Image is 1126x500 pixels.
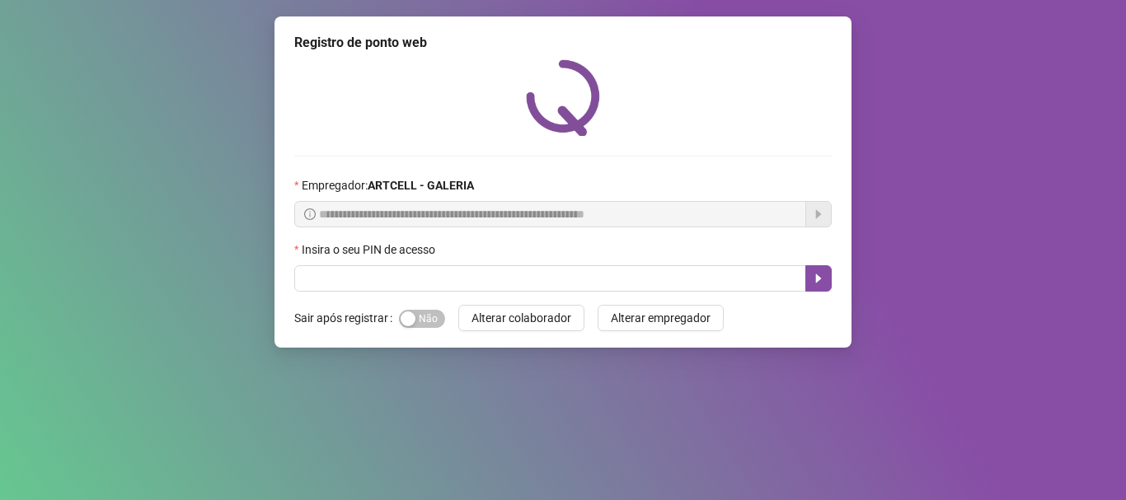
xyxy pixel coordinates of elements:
[598,305,724,331] button: Alterar empregador
[526,59,600,136] img: QRPoint
[304,208,316,220] span: info-circle
[812,272,825,285] span: caret-right
[472,309,571,327] span: Alterar colaborador
[294,305,399,331] label: Sair após registrar
[368,179,474,192] strong: ARTCELL - GALERIA
[294,33,832,53] div: Registro de ponto web
[294,241,446,259] label: Insira o seu PIN de acesso
[302,176,474,194] span: Empregador :
[458,305,584,331] button: Alterar colaborador
[611,309,711,327] span: Alterar empregador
